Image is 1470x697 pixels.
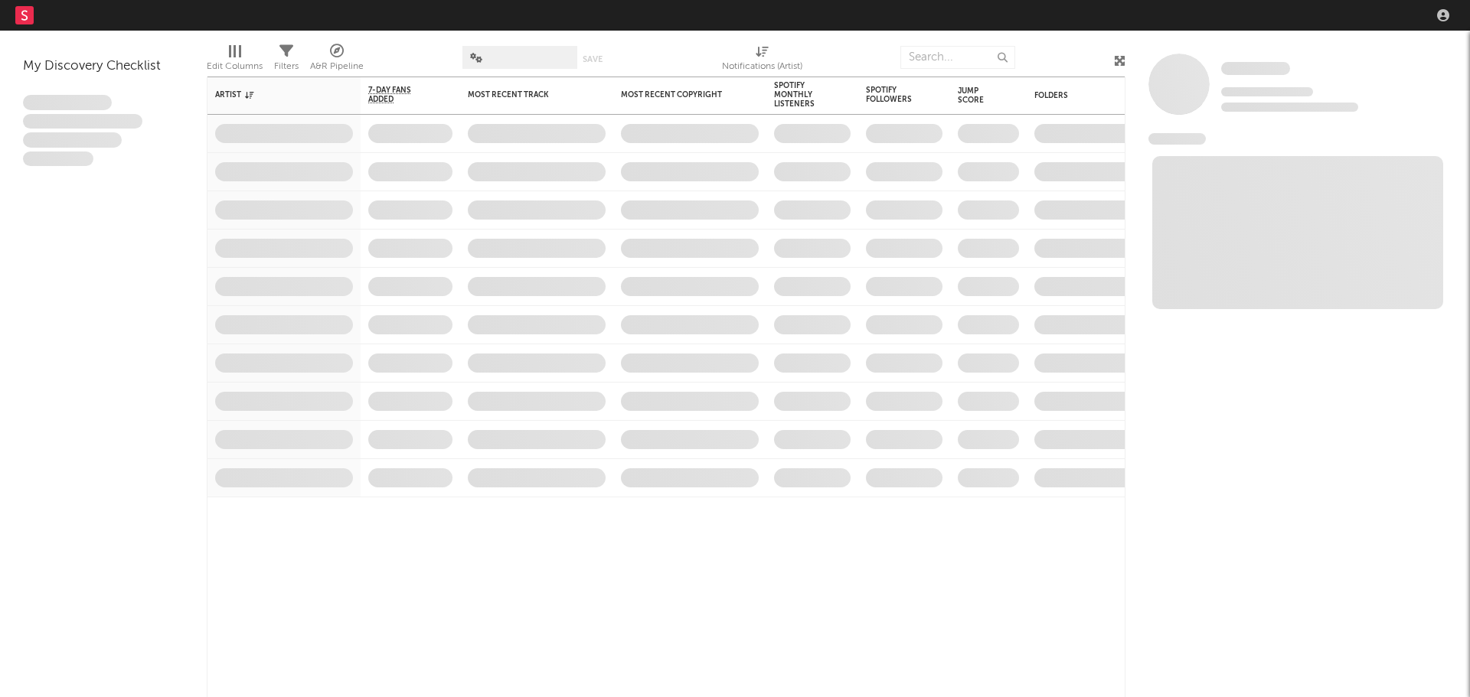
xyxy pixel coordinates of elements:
div: Artist [215,90,330,99]
span: Aliquam viverra [23,151,93,167]
input: Search... [900,46,1015,69]
div: Edit Columns [207,57,263,76]
div: A&R Pipeline [310,57,364,76]
a: Some Artist [1221,61,1290,77]
span: 7-Day Fans Added [368,86,430,104]
button: Save [583,55,603,64]
span: Praesent ac interdum [23,132,122,148]
span: Tracking Since: [DATE] [1221,87,1313,96]
div: Folders [1034,91,1149,100]
div: Filters [274,38,299,83]
span: Some Artist [1221,62,1290,75]
div: Most Recent Copyright [621,90,736,99]
div: Notifications (Artist) [722,38,802,83]
span: Lorem ipsum dolor [23,95,112,110]
div: A&R Pipeline [310,38,364,83]
span: Integer aliquet in purus et [23,114,142,129]
div: My Discovery Checklist [23,57,184,76]
div: Notifications (Artist) [722,57,802,76]
div: Spotify Monthly Listeners [774,81,828,109]
div: Most Recent Track [468,90,583,99]
span: 0 fans last week [1221,103,1358,112]
div: Edit Columns [207,38,263,83]
span: News Feed [1148,133,1206,145]
div: Jump Score [958,86,996,105]
div: Filters [274,57,299,76]
div: Spotify Followers [866,86,920,104]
